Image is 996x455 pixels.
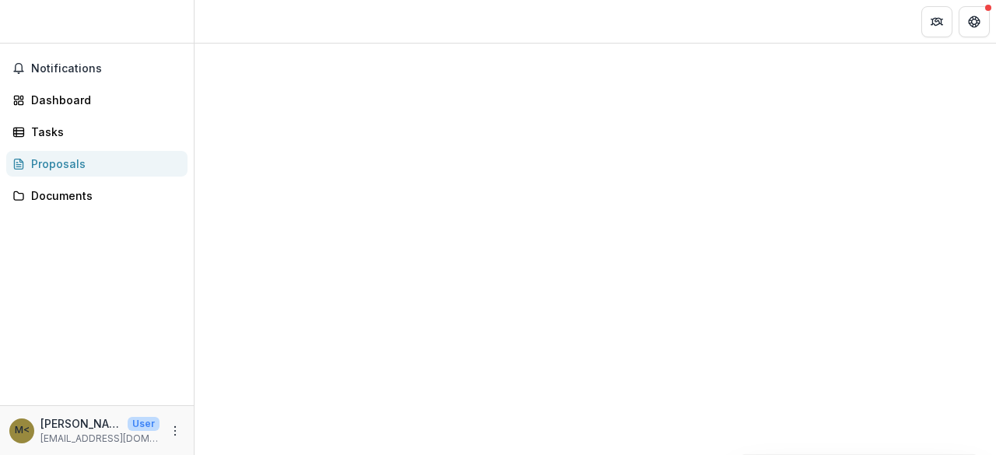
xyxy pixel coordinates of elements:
button: Get Help [959,6,990,37]
div: Tasks [31,124,175,140]
span: Notifications [31,62,181,75]
div: Dashboard [31,92,175,108]
p: [PERSON_NAME] MD ISA <[EMAIL_ADDRESS][DOMAIN_NAME]> [40,415,121,432]
div: Proposals [31,156,175,172]
button: Notifications [6,56,188,81]
a: Dashboard [6,87,188,113]
div: MOHD AMER FADZLAN Bin MD ISA <amerfadzlanbh@gmail.com> [15,425,30,436]
a: Proposals [6,151,188,177]
p: [EMAIL_ADDRESS][DOMAIN_NAME] [40,432,160,446]
button: Partners [921,6,952,37]
a: Documents [6,183,188,208]
div: Documents [31,187,175,204]
p: User [128,417,160,431]
a: Tasks [6,119,188,145]
button: More [166,422,184,440]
